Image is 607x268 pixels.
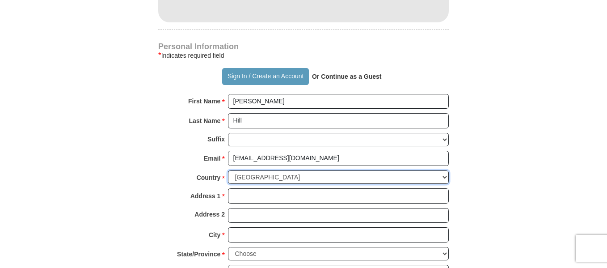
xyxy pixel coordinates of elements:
strong: State/Province [177,248,220,260]
h4: Personal Information [158,43,449,50]
strong: Or Continue as a Guest [312,73,382,80]
strong: Suffix [207,133,225,145]
div: Indicates required field [158,50,449,61]
strong: First Name [188,95,220,107]
button: Sign In / Create an Account [222,68,308,85]
strong: Address 2 [194,208,225,221]
strong: Email [204,152,220,165]
strong: Last Name [189,115,221,127]
strong: Address 1 [190,190,221,202]
strong: Country [197,171,221,184]
strong: City [209,229,220,241]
